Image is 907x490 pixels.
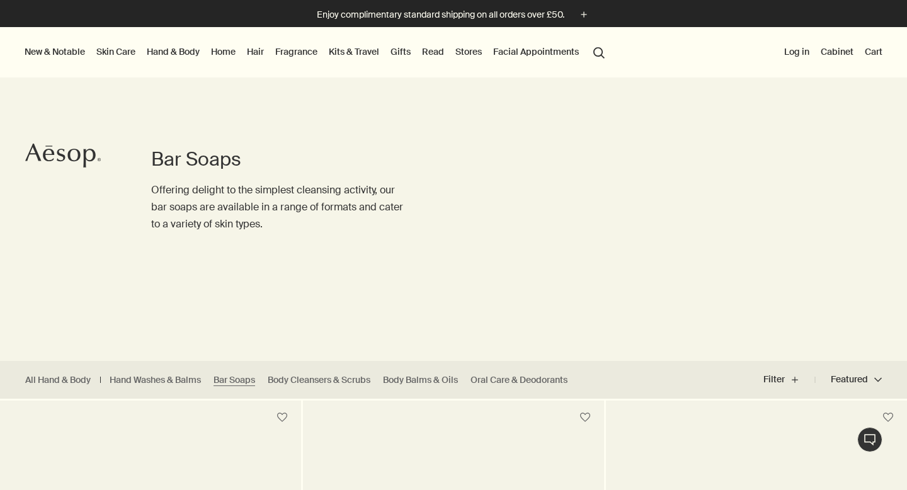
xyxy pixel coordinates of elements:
button: Enjoy complimentary standard shipping on all orders over £50. [317,8,591,22]
button: Save to cabinet [271,406,294,429]
button: Log in [782,43,812,60]
button: Live Assistance [857,427,882,452]
nav: supplementary [782,27,885,77]
a: Body Cleansers & Scrubs [268,374,370,386]
a: Aesop [22,140,104,174]
nav: primary [22,27,610,77]
a: All Hand & Body [25,374,91,386]
a: Facial Appointments [491,43,581,60]
button: Cart [862,43,885,60]
button: Save to cabinet [877,406,899,429]
p: Offering delight to the simplest cleansing activity, our bar soaps are available in a range of fo... [151,181,403,233]
button: Stores [453,43,484,60]
a: Fragrance [273,43,320,60]
a: Hair [244,43,266,60]
a: Gifts [388,43,413,60]
a: Skin Care [94,43,138,60]
a: Kits & Travel [326,43,382,60]
button: Featured [815,365,882,395]
a: Body Balms & Oils [383,374,458,386]
button: Save to cabinet [574,406,596,429]
a: Oral Care & Deodorants [471,374,568,386]
svg: Aesop [25,143,101,168]
a: Hand Washes & Balms [110,374,201,386]
button: New & Notable [22,43,88,60]
a: Read [419,43,447,60]
a: Bar Soaps [214,374,255,386]
a: Hand & Body [144,43,202,60]
button: Filter [763,365,815,395]
p: Enjoy complimentary standard shipping on all orders over £50. [317,8,564,21]
h1: Bar Soaps [151,147,403,172]
a: Home [208,43,238,60]
a: Cabinet [818,43,856,60]
button: Open search [588,40,610,64]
